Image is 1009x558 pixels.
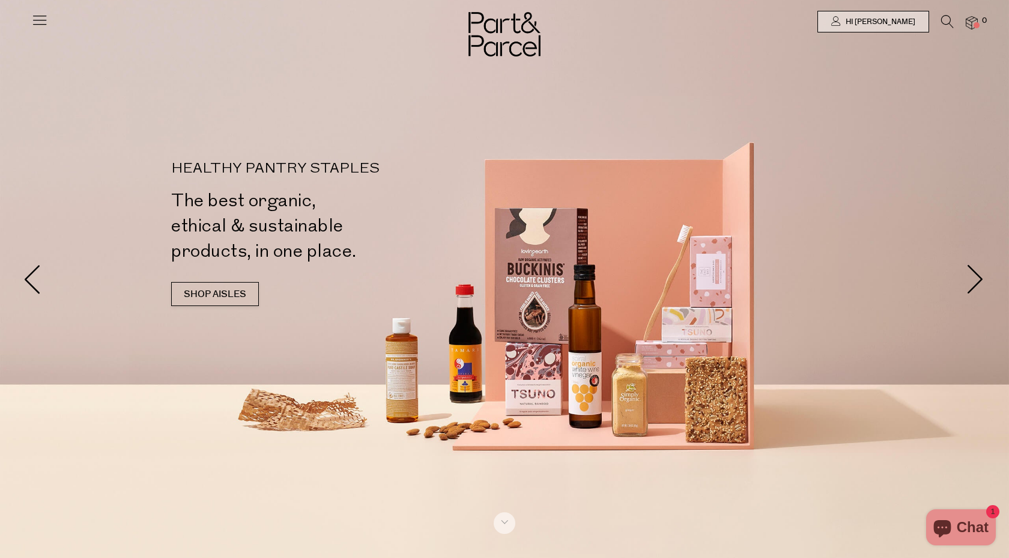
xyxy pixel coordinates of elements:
a: 0 [966,16,978,29]
span: 0 [979,16,990,26]
p: HEALTHY PANTRY STAPLES [171,162,509,176]
h2: The best organic, ethical & sustainable products, in one place. [171,188,509,264]
inbox-online-store-chat: Shopify online store chat [923,509,999,548]
a: SHOP AISLES [171,282,259,306]
img: Part&Parcel [468,12,541,57]
span: Hi [PERSON_NAME] [843,17,915,27]
a: Hi [PERSON_NAME] [817,11,929,32]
